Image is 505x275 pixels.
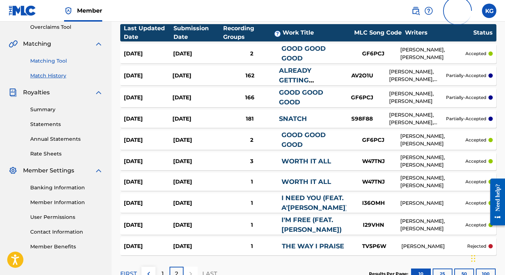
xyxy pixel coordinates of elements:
[389,90,446,105] div: [PERSON_NAME], [PERSON_NAME]
[222,50,281,58] div: 2
[411,6,420,15] img: search
[30,135,103,143] a: Annual Statements
[172,94,221,102] div: [DATE]
[77,6,102,15] span: Member
[411,4,420,18] a: Public Search
[222,221,281,229] div: 1
[30,23,103,31] a: Overclaims Tool
[465,137,486,143] p: accepted
[9,88,17,97] img: Royalties
[173,178,222,186] div: [DATE]
[173,24,223,41] div: Submission Date
[485,172,505,232] iframe: Resource Center
[347,242,401,251] div: TV5P6W
[346,178,400,186] div: W47TNJ
[9,166,17,175] img: Member Settings
[223,24,283,41] div: Recording Groups
[346,199,400,207] div: I36OMH
[351,28,405,37] div: MLC Song Code
[335,115,389,123] div: S98F88
[465,222,486,228] p: accepted
[173,136,222,144] div: [DATE]
[424,6,433,15] img: help
[173,221,222,229] div: [DATE]
[465,179,486,185] p: accepted
[335,94,389,102] div: GF6PCJ
[283,28,351,37] div: Work Title
[221,94,279,102] div: 166
[23,40,51,48] span: Matching
[173,157,222,166] div: [DATE]
[346,50,400,58] div: GF6PCJ
[172,72,221,80] div: [DATE]
[400,217,465,233] div: [PERSON_NAME], [PERSON_NAME]
[281,216,342,234] a: I'M FREE (FEAT. [PERSON_NAME])
[23,166,74,175] span: Member Settings
[281,194,348,212] a: I NEED YOU (FEAT. A'[PERSON_NAME])
[405,28,473,37] div: Writers
[9,5,36,16] img: MLC Logo
[471,248,475,269] div: Drag
[446,72,486,79] p: partially-accepted
[400,46,465,61] div: [PERSON_NAME], [PERSON_NAME]
[30,150,103,158] a: Rate Sheets
[124,221,173,229] div: [DATE]
[124,72,172,80] div: [DATE]
[279,115,307,123] a: SNATCH
[30,121,103,128] a: Statements
[467,243,486,249] p: rejected
[465,158,486,164] p: accepted
[124,24,173,41] div: Last Updated Date
[124,157,173,166] div: [DATE]
[401,243,467,250] div: [PERSON_NAME]
[173,199,222,207] div: [DATE]
[173,242,222,251] div: [DATE]
[30,213,103,221] a: User Permissions
[222,157,281,166] div: 3
[275,31,280,37] span: ?
[465,50,486,57] p: accepted
[400,199,465,207] div: [PERSON_NAME]
[281,178,331,186] a: WORTH IT ALL
[281,131,326,149] a: GOOD GOOD GOOD
[124,178,173,186] div: [DATE]
[346,157,400,166] div: W47TNJ
[389,68,446,83] div: [PERSON_NAME], [PERSON_NAME], [PERSON_NAME]
[30,228,103,236] a: Contact Information
[222,136,281,144] div: 2
[30,243,103,251] a: Member Benefits
[23,88,50,97] span: Royalties
[279,89,323,106] a: GOOD GOOD GOOD
[281,45,326,62] a: GOOD GOOD GOOD
[221,115,279,123] div: 181
[222,178,281,186] div: 1
[335,72,389,80] div: AV2O1U
[172,115,221,123] div: [DATE]
[30,184,103,191] a: Banking Information
[389,111,446,126] div: [PERSON_NAME], [PERSON_NAME], [PERSON_NAME]
[30,106,103,113] a: Summary
[279,67,311,94] a: ALREADY GETTING BETTER
[482,4,496,18] div: User Menu
[446,116,486,122] p: partially-accepted
[221,72,279,80] div: 162
[124,115,172,123] div: [DATE]
[124,94,172,102] div: [DATE]
[94,40,103,48] img: expand
[30,57,103,65] a: Matching Tool
[400,132,465,148] div: [PERSON_NAME], [PERSON_NAME]
[346,221,400,229] div: I29VHN
[424,4,433,18] div: Help
[222,199,281,207] div: 1
[124,50,173,58] div: [DATE]
[469,240,505,275] iframe: Chat Widget
[30,72,103,80] a: Match History
[64,6,73,15] img: Top Rightsholder
[222,242,282,251] div: 1
[281,157,331,165] a: WORTH IT ALL
[124,242,173,251] div: [DATE]
[446,94,486,101] p: partially-accepted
